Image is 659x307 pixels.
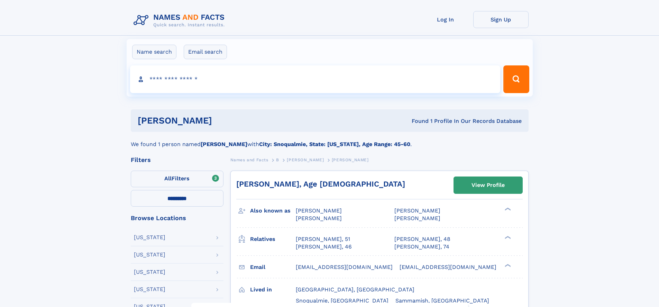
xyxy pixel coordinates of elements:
b: [PERSON_NAME] [201,141,247,147]
input: search input [130,65,501,93]
a: View Profile [454,177,522,193]
a: [PERSON_NAME], Age [DEMOGRAPHIC_DATA] [236,180,405,188]
h1: [PERSON_NAME] [138,116,312,125]
button: Search Button [503,65,529,93]
div: [US_STATE] [134,235,165,240]
h3: Relatives [250,233,296,245]
span: All [164,175,172,182]
a: B [276,155,279,164]
span: [PERSON_NAME] [296,215,342,222]
a: [PERSON_NAME], 46 [296,243,352,251]
div: We found 1 person named with . [131,132,529,148]
span: [PERSON_NAME] [394,215,440,222]
div: Filters [131,157,223,163]
label: Filters [131,171,223,187]
a: Names and Facts [230,155,268,164]
label: Name search [132,45,176,59]
div: ❯ [503,235,511,240]
a: [PERSON_NAME] [287,155,324,164]
a: Sign Up [473,11,529,28]
span: Snoqualmie, [GEOGRAPHIC_DATA] [296,297,388,304]
span: [PERSON_NAME] [287,157,324,162]
img: Logo Names and Facts [131,11,230,30]
span: [EMAIL_ADDRESS][DOMAIN_NAME] [296,264,393,270]
a: [PERSON_NAME], 48 [394,235,450,243]
a: [PERSON_NAME], 74 [394,243,449,251]
div: ❯ [503,207,511,211]
div: Found 1 Profile In Our Records Database [312,117,522,125]
span: [GEOGRAPHIC_DATA], [GEOGRAPHIC_DATA] [296,286,414,293]
div: [US_STATE] [134,269,165,275]
span: [EMAIL_ADDRESS][DOMAIN_NAME] [400,264,496,270]
div: [US_STATE] [134,287,165,292]
b: City: Snoqualmie, State: [US_STATE], Age Range: 45-60 [259,141,410,147]
div: View Profile [472,177,505,193]
span: [PERSON_NAME] [296,207,342,214]
span: B [276,157,279,162]
div: Browse Locations [131,215,223,221]
span: Sammamish, [GEOGRAPHIC_DATA] [395,297,489,304]
h3: Also known as [250,205,296,217]
a: Log In [418,11,473,28]
label: Email search [184,45,227,59]
h3: Email [250,261,296,273]
span: [PERSON_NAME] [394,207,440,214]
a: [PERSON_NAME], 51 [296,235,350,243]
h3: Lived in [250,284,296,296]
div: ❯ [503,263,511,268]
span: [PERSON_NAME] [332,157,369,162]
div: [US_STATE] [134,252,165,258]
